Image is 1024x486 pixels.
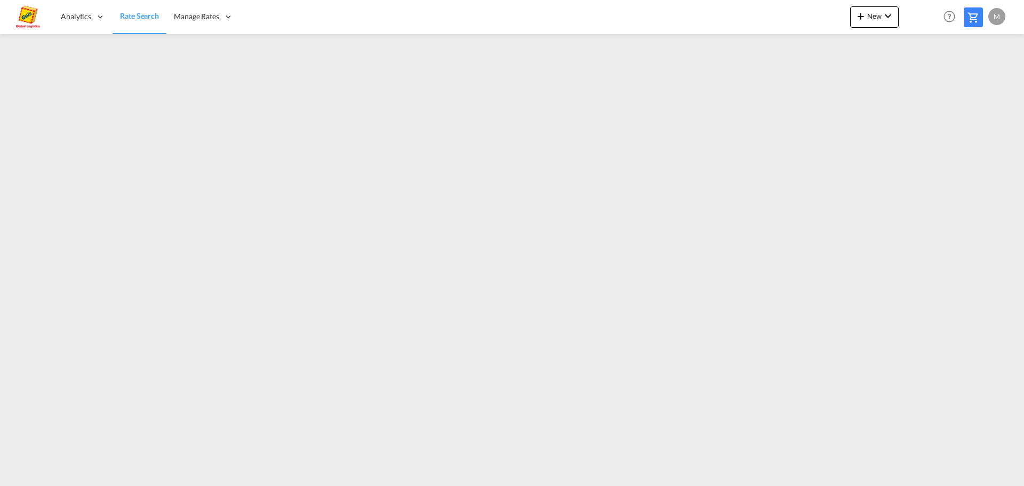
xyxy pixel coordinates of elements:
span: Manage Rates [174,11,219,22]
span: Analytics [61,11,91,22]
md-icon: icon-chevron-down [882,10,894,22]
span: Help [940,7,958,26]
span: New [854,12,894,20]
div: Help [940,7,964,27]
md-icon: icon-plus 400-fg [854,10,867,22]
div: M [988,8,1005,25]
button: icon-plus 400-fgNewicon-chevron-down [850,6,899,28]
img: a2a4a140666c11eeab5485e577415959.png [16,5,40,29]
span: Rate Search [120,11,159,20]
